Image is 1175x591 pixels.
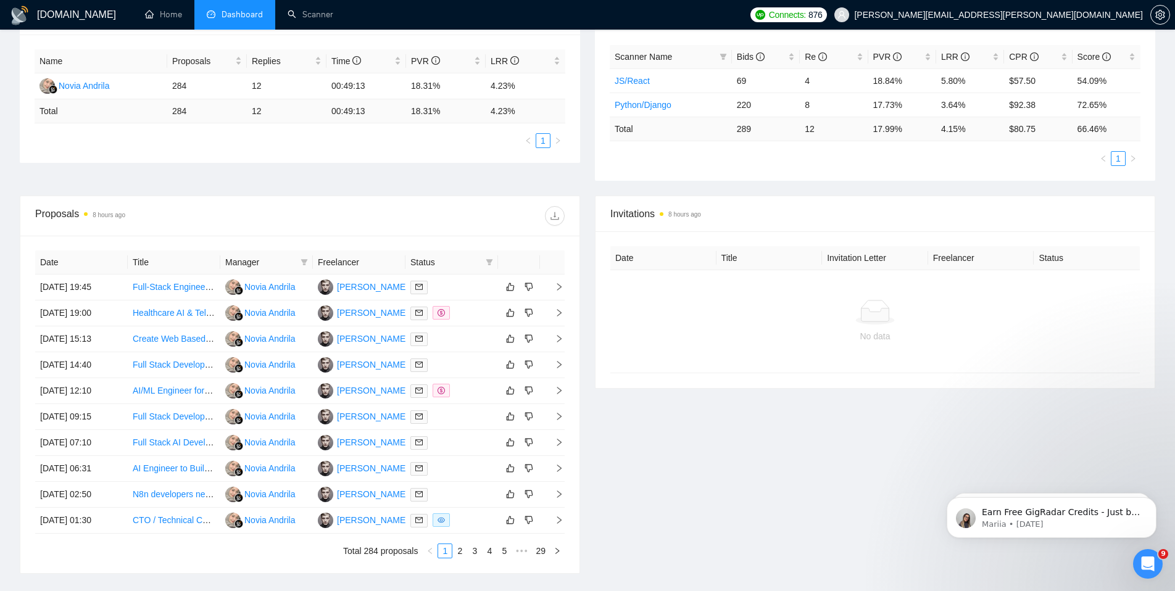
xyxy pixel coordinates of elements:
span: like [506,334,515,344]
th: Manager [220,250,313,275]
span: like [506,282,515,292]
span: right [554,547,561,555]
td: 17.73% [868,93,936,117]
span: PVR [411,56,440,66]
button: left [521,133,536,148]
span: Invitations [610,206,1140,221]
span: right [545,360,563,369]
td: 8 [800,93,868,117]
td: [DATE] 02:50 [35,482,128,508]
li: 2 [452,543,467,558]
td: [DATE] 19:45 [35,275,128,300]
span: ••• [512,543,531,558]
span: Manager [225,255,296,269]
a: MP[PERSON_NAME] [318,411,408,421]
img: MP [318,357,333,373]
span: like [506,411,515,421]
img: MP [318,435,333,450]
span: right [545,438,563,447]
span: CPR [1009,52,1038,62]
img: upwork-logo.png [755,10,765,20]
a: NANovia Andrila [225,437,296,447]
img: logo [10,6,30,25]
div: [PERSON_NAME] [337,436,408,449]
td: 3.64% [936,93,1004,117]
td: 5.80% [936,68,1004,93]
span: like [506,489,515,499]
a: Full Stack Developer, Figma Designer, and Smart Contract Developer Needed [133,360,431,370]
span: like [506,515,515,525]
a: 4 [483,544,496,558]
span: right [545,490,563,498]
td: [DATE] 12:10 [35,378,128,404]
img: MP [318,409,333,424]
td: AI Engineer to Build Knowledge-Based Assistant (MASS AI v1) [128,456,220,482]
a: Full Stack AI Development Needed [133,437,267,447]
td: 220 [732,93,800,117]
li: 29 [531,543,550,558]
td: Full Stack AI Development Needed [128,430,220,456]
td: 72.65% [1073,93,1140,117]
td: 284 [167,99,247,123]
td: Create Web Based Software to manage property vacancies [128,326,220,352]
div: Novia Andrila [244,306,296,320]
div: Novia Andrila [59,79,110,93]
td: [DATE] 01:30 [35,508,128,534]
span: mail [415,413,423,420]
span: mail [415,361,423,368]
iframe: Intercom notifications message [928,471,1175,558]
li: Next Page [550,133,565,148]
span: dislike [525,489,533,499]
a: NANovia Andrila [39,80,110,90]
span: Time [331,56,361,66]
td: 54.09% [1073,68,1140,93]
li: 4 [482,543,497,558]
img: MP [318,487,333,502]
span: LRR [941,52,969,62]
td: [DATE] 06:31 [35,456,128,482]
button: like [503,383,518,398]
p: Message from Mariia, sent 6d ago [54,48,213,59]
li: 1 [536,133,550,148]
span: left [426,547,434,555]
img: MP [318,513,333,528]
button: dislike [521,487,536,502]
td: CTO / Technical Co-Founder Needed for AI Voice Assistant Startup [128,508,220,534]
a: MP[PERSON_NAME] [318,463,408,473]
img: NA [225,383,241,399]
span: dislike [525,515,533,525]
th: Name [35,49,167,73]
span: filter [720,53,727,60]
span: PVR [873,52,902,62]
span: dislike [525,386,533,395]
span: info-circle [1030,52,1039,61]
a: MP[PERSON_NAME] [318,333,408,343]
span: mail [415,490,423,498]
li: Next Page [550,543,565,558]
span: Dashboard [222,9,263,20]
div: Novia Andrila [244,410,296,423]
span: like [506,386,515,395]
span: right [545,308,563,317]
img: gigradar-bm.png [235,312,243,321]
a: Full-Stack Engineer Needed for Exciting Projects [133,282,320,292]
img: NA [39,78,55,94]
td: Full Stack Developer, Figma Designer, and Smart Contract Developer Needed [128,352,220,378]
button: like [503,409,518,424]
a: 1 [536,134,550,147]
span: Scanner Name [615,52,672,62]
button: dislike [521,383,536,398]
a: JS/React [615,76,650,86]
button: dislike [521,331,536,346]
div: [PERSON_NAME] [337,410,408,423]
td: 12 [247,73,326,99]
span: info-circle [431,56,440,65]
span: like [506,437,515,447]
div: No data [620,329,1130,343]
a: NANovia Andrila [225,411,296,421]
th: Invitation Letter [822,246,928,270]
span: download [546,211,564,221]
div: Novia Andrila [244,280,296,294]
button: like [503,357,518,372]
a: Create Web Based Software to manage property vacancies [133,334,360,344]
